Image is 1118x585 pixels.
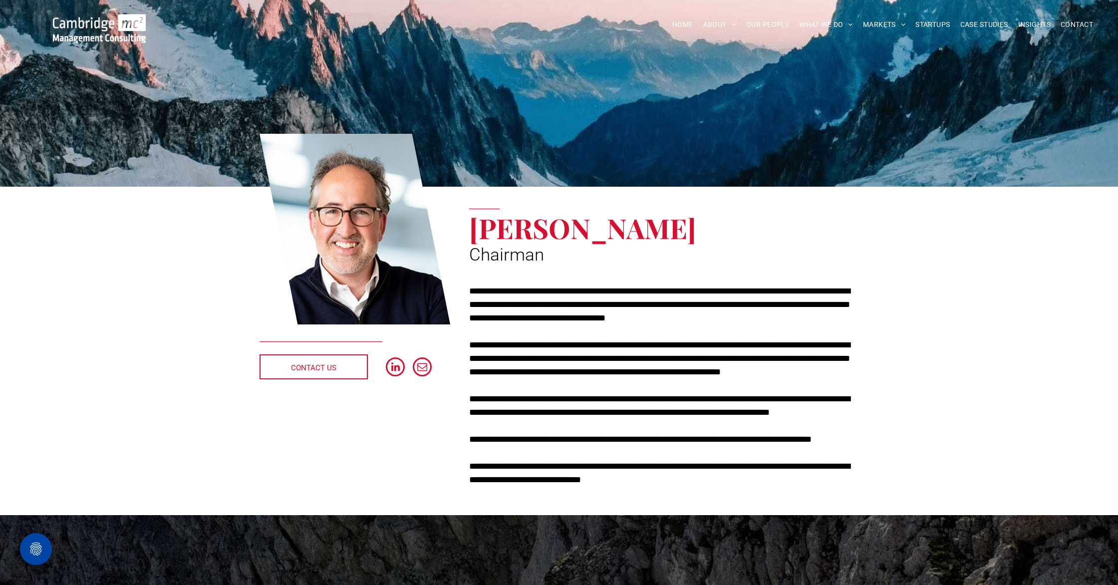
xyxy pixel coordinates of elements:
a: email [413,357,432,379]
a: linkedin [386,357,405,379]
a: CONTACT US [260,354,368,379]
a: MARKETS [858,17,910,32]
a: Your Business Transformed | Cambridge Management Consulting [53,15,146,26]
a: CASE STUDIES [955,17,1013,32]
a: WHAT WE DO [795,17,858,32]
a: HOME [667,17,698,32]
a: STARTUPS [910,17,955,32]
a: OUR PEOPLE [741,17,795,32]
a: CONTACT [1056,17,1098,32]
span: CONTACT US [291,355,336,380]
img: Go to Homepage [53,14,146,43]
span: Chairman [469,245,544,265]
a: ABOUT [698,17,742,32]
a: INSIGHTS [1013,17,1056,32]
span: [PERSON_NAME] [469,209,696,246]
a: Tim Passingham | Chairman | Cambridge Management Consulting [260,132,450,326]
